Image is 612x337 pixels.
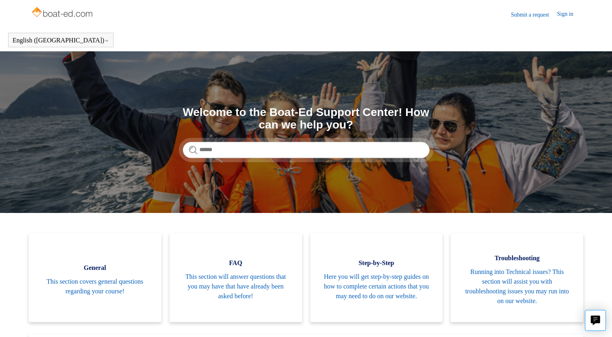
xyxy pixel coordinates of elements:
[183,142,430,158] input: Search
[41,263,149,273] span: General
[183,106,430,131] h1: Welcome to the Boat-Ed Support Center! How can we help you?
[463,253,571,263] span: Troubleshooting
[463,267,571,306] span: Running into Technical issues? This section will assist you with troubleshooting issues you may r...
[31,5,95,21] img: Boat-Ed Help Center home page
[169,233,302,322] a: FAQ This section will answer questions that you may have that have already been asked before!
[182,258,290,268] span: FAQ
[511,11,557,19] a: Submit a request
[41,277,149,296] span: This section covers general questions regarding your course!
[322,258,431,268] span: Step-by-Step
[557,10,581,19] a: Sign in
[182,272,290,301] span: This section will answer questions that you may have that have already been asked before!
[13,37,109,44] button: English ([GEOGRAPHIC_DATA])
[451,233,583,322] a: Troubleshooting Running into Technical issues? This section will assist you with troubleshooting ...
[310,233,443,322] a: Step-by-Step Here you will get step-by-step guides on how to complete certain actions that you ma...
[29,233,161,322] a: General This section covers general questions regarding your course!
[322,272,431,301] span: Here you will get step-by-step guides on how to complete certain actions that you may need to do ...
[585,310,606,331] button: Live chat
